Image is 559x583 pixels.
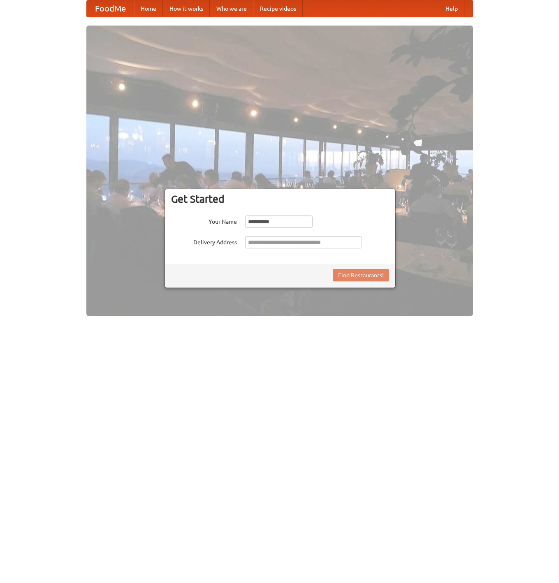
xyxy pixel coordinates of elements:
[253,0,303,17] a: Recipe videos
[171,193,389,205] h3: Get Started
[171,215,237,226] label: Your Name
[87,0,134,17] a: FoodMe
[210,0,253,17] a: Who we are
[134,0,163,17] a: Home
[439,0,464,17] a: Help
[333,269,389,281] button: Find Restaurants!
[171,236,237,246] label: Delivery Address
[163,0,210,17] a: How it works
